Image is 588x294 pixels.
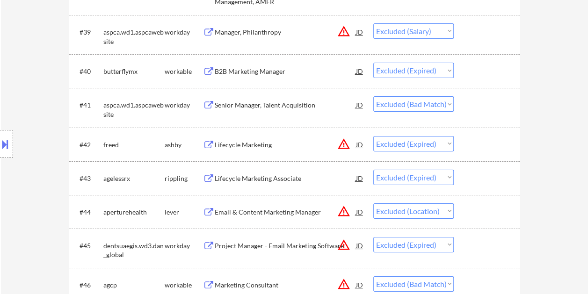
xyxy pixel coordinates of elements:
[355,63,364,79] div: JD
[337,238,350,251] button: warning_amber
[337,25,350,38] button: warning_amber
[355,276,364,293] div: JD
[337,278,350,291] button: warning_amber
[355,203,364,220] div: JD
[80,28,96,37] div: #39
[355,136,364,153] div: JD
[355,23,364,40] div: JD
[355,170,364,186] div: JD
[165,280,203,290] div: workable
[165,208,203,217] div: lever
[165,174,203,183] div: rippling
[103,241,165,259] div: dentsuaegis.wd3.dan_global
[215,28,356,37] div: Manager, Philanthropy
[80,241,96,251] div: #45
[215,241,356,251] div: Project Manager - Email Marketing Software
[215,280,356,290] div: Marketing Consultant
[215,208,356,217] div: Email & Content Marketing Manager
[165,140,203,150] div: ashby
[355,237,364,254] div: JD
[165,100,203,110] div: workday
[337,205,350,218] button: warning_amber
[165,67,203,76] div: workable
[355,96,364,113] div: JD
[337,137,350,151] button: warning_amber
[215,67,356,76] div: B2B Marketing Manager
[103,28,165,46] div: aspca.wd1.aspcawebsite
[80,280,96,290] div: #46
[103,280,165,290] div: agcp
[165,28,203,37] div: workday
[165,241,203,251] div: workday
[215,174,356,183] div: Lifecycle Marketing Associate
[215,140,356,150] div: Lifecycle Marketing
[215,100,356,110] div: Senior Manager, Talent Acquisition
